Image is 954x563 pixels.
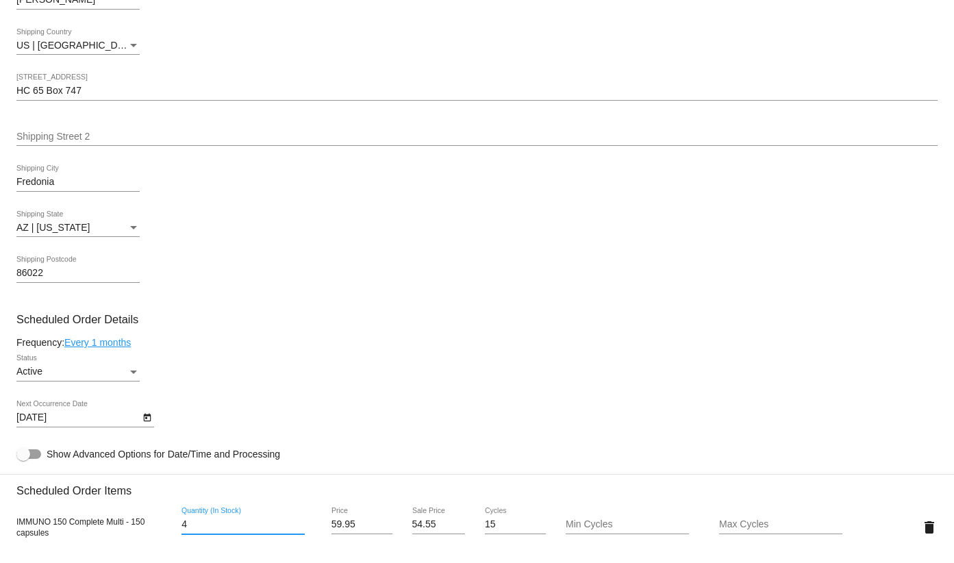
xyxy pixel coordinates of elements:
[16,517,145,538] span: IMMUNO 150 Complete Multi - 150 capsules
[16,268,140,279] input: Shipping Postcode
[16,132,938,142] input: Shipping Street 2
[140,410,154,424] button: Open calendar
[331,519,392,530] input: Price
[16,474,938,497] h3: Scheduled Order Items
[16,366,42,377] span: Active
[16,86,938,97] input: Shipping Street 1
[64,337,131,348] a: Every 1 months
[181,519,305,530] input: Quantity (In Stock)
[47,447,280,461] span: Show Advanced Options for Date/Time and Processing
[16,40,138,51] span: US | [GEOGRAPHIC_DATA]
[719,519,842,530] input: Max Cycles
[16,222,90,233] span: AZ | [US_STATE]
[412,519,466,530] input: Sale Price
[16,223,140,234] mat-select: Shipping State
[16,313,938,326] h3: Scheduled Order Details
[566,519,689,530] input: Min Cycles
[485,519,546,530] input: Cycles
[921,519,938,536] mat-icon: delete
[16,366,140,377] mat-select: Status
[16,412,140,423] input: Next Occurrence Date
[16,40,140,51] mat-select: Shipping Country
[16,177,140,188] input: Shipping City
[16,337,938,348] div: Frequency:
